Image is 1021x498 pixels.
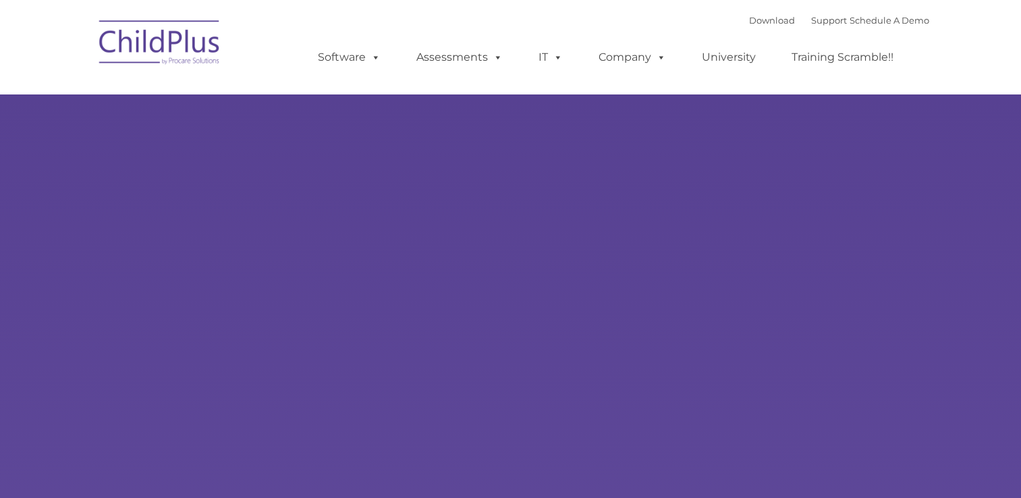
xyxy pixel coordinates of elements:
img: ChildPlus by Procare Solutions [92,11,227,78]
a: Support [811,15,847,26]
a: IT [525,44,576,71]
a: University [688,44,769,71]
font: | [749,15,929,26]
a: Download [749,15,795,26]
a: Company [585,44,680,71]
a: Software [304,44,394,71]
a: Assessments [403,44,516,71]
a: Training Scramble!! [778,44,907,71]
a: Schedule A Demo [850,15,929,26]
